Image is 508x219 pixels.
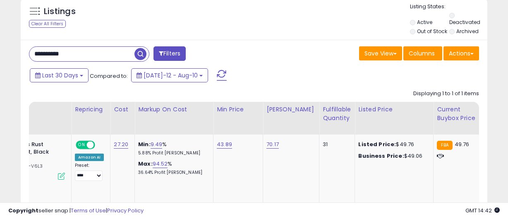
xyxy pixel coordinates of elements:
[8,207,144,215] div: seller snap | |
[135,102,213,135] th: The percentage added to the cost of goods (COGS) that forms the calculator for Min & Max prices.
[417,19,432,26] label: Active
[138,105,210,114] div: Markup on Cost
[323,105,351,123] div: Fulfillable Quantity
[71,207,106,214] a: Terms of Use
[138,170,207,176] p: 36.64% Profit [PERSON_NAME]
[138,160,153,168] b: Max:
[358,105,430,114] div: Listed Price
[107,207,144,214] a: Privacy Policy
[449,19,480,26] label: Deactivated
[443,46,479,60] button: Actions
[151,140,163,149] a: 9.49
[138,160,207,176] div: %
[90,72,128,80] span: Compared to:
[358,141,427,148] div: $49.76
[44,6,76,17] h5: Listings
[358,152,427,160] div: $49.06
[42,71,78,79] span: Last 30 Days
[144,71,198,79] span: [DATE]-12 - Aug-10
[437,141,452,150] small: FBA
[359,46,402,60] button: Save View
[465,207,500,214] span: 2025-09-11 14:42 GMT
[131,68,208,82] button: [DATE]-12 - Aug-10
[94,141,107,148] span: OFF
[138,140,151,148] b: Min:
[266,140,279,149] a: 70.17
[410,3,487,11] p: Listing States:
[138,141,207,156] div: %
[323,141,348,148] div: 31
[75,154,104,161] div: Amazon AI
[153,160,168,168] a: 94.52
[29,20,66,28] div: Clear All Filters
[456,28,479,35] label: Archived
[75,105,107,114] div: Repricing
[413,90,479,98] div: Displaying 1 to 1 of 1 items
[153,46,186,61] button: Filters
[455,140,470,148] span: 49.76
[409,49,435,58] span: Columns
[114,105,131,114] div: Cost
[217,140,232,149] a: 43.89
[77,141,87,148] span: ON
[30,68,89,82] button: Last 30 Days
[358,152,404,160] b: Business Price:
[403,46,442,60] button: Columns
[358,140,396,148] b: Listed Price:
[114,140,128,149] a: 27.20
[75,163,104,181] div: Preset:
[417,28,447,35] label: Out of Stock
[8,207,38,214] strong: Copyright
[138,150,207,156] p: 5.88% Profit [PERSON_NAME]
[437,105,479,123] div: Current Buybox Price
[266,105,316,114] div: [PERSON_NAME]
[217,105,259,114] div: Min Price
